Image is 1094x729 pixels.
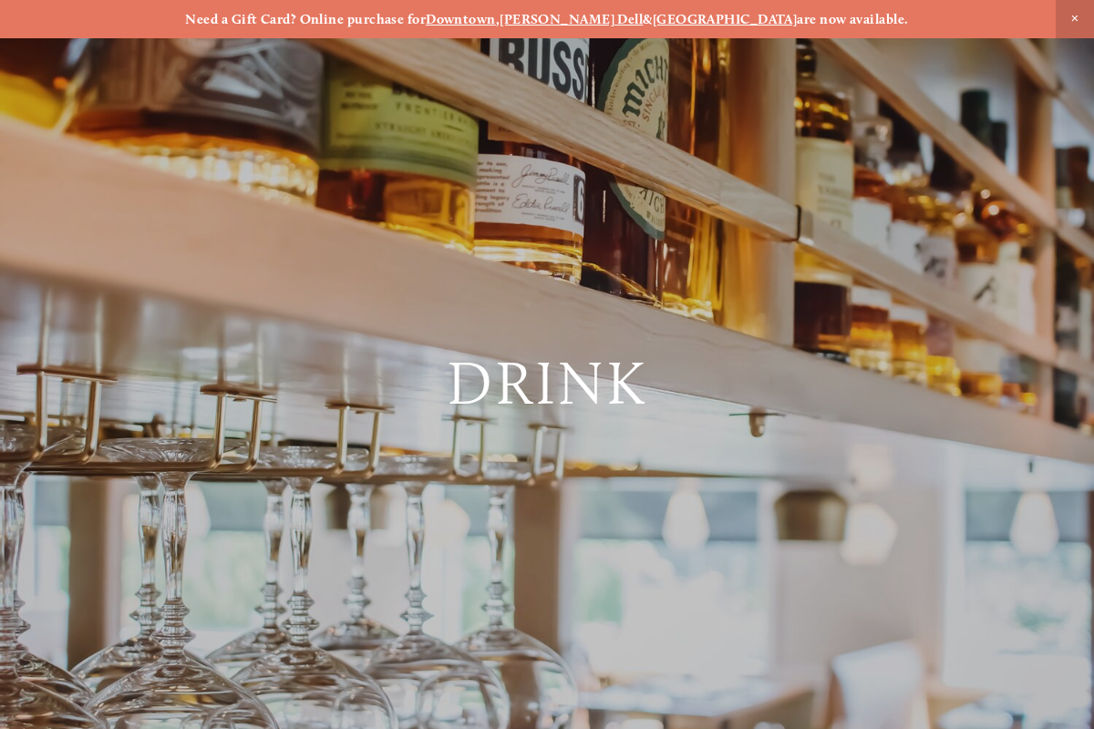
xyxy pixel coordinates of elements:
[500,11,643,27] a: [PERSON_NAME] Dell
[653,11,798,27] a: [GEOGRAPHIC_DATA]
[185,11,426,27] strong: Need a Gift Card? Online purchase for
[797,11,908,27] strong: are now available.
[496,11,500,27] strong: ,
[643,11,652,27] strong: &
[426,11,496,27] a: Downtown
[447,346,647,419] span: Drink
